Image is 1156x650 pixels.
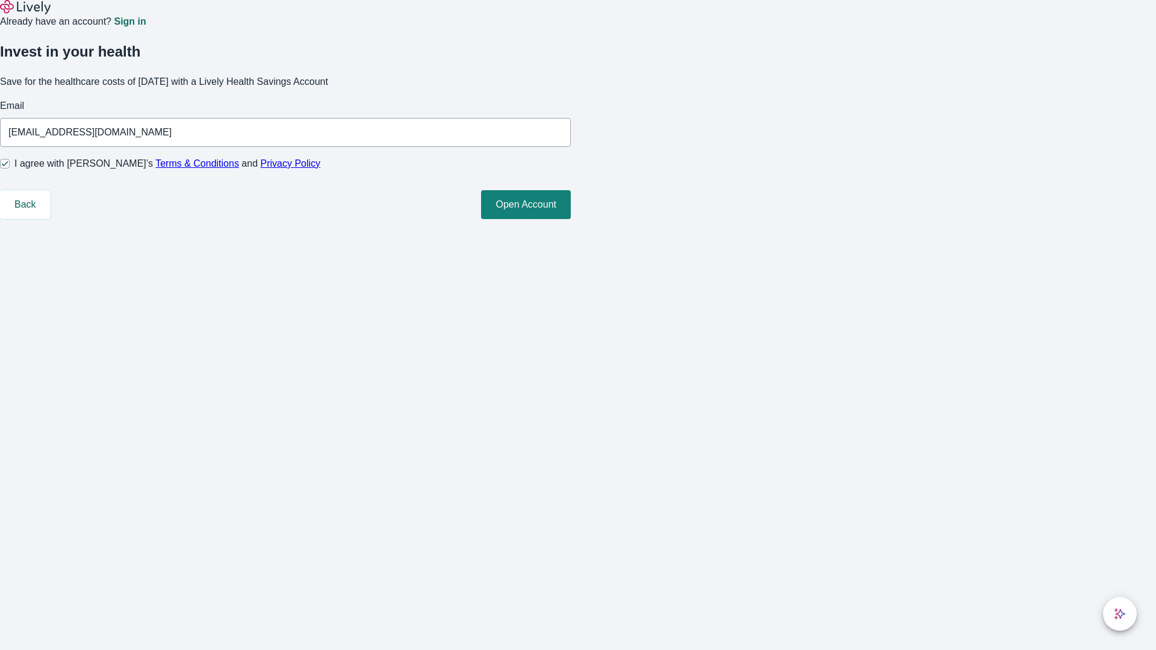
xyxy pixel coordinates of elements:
svg: Lively AI Assistant [1114,608,1126,620]
a: Terms & Conditions [155,158,239,169]
button: Open Account [481,190,571,219]
span: I agree with [PERSON_NAME]’s and [14,156,320,171]
a: Privacy Policy [261,158,321,169]
a: Sign in [114,17,146,26]
button: chat [1103,597,1137,631]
